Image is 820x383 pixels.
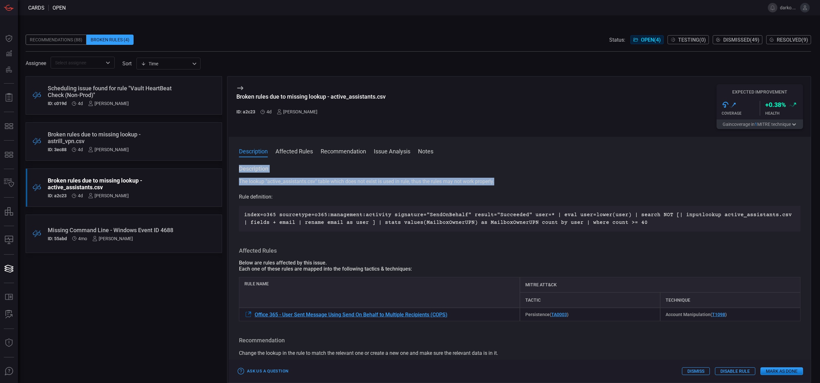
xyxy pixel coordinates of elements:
[630,35,664,44] button: Open(4)
[1,118,17,134] button: MITRE - Exposures
[723,37,759,43] span: Dismissed ( 49 )
[765,111,803,116] div: Health
[678,37,706,43] span: Testing ( 0 )
[641,37,661,43] span: Open ( 4 )
[239,165,800,173] h3: Description
[780,5,798,10] span: darko.blagojevic
[239,350,498,356] span: Change the lookup in the rule to match the relevant one or create a new one and make sure the rel...
[239,266,800,272] div: Each one of these rules are mapped into the following tactics & techniques:
[239,147,268,155] button: Description
[103,58,112,67] button: Open
[766,35,811,44] button: Resolved(9)
[374,147,410,155] button: Issue Analysis
[239,178,800,185] p: The lookup "active_assistants.csv" table which does not exist is used in rule, thus the rules may...
[48,177,176,191] div: Broken rules due to missing lookup - active_assistants.csv
[86,35,134,45] div: Broken Rules (4)
[48,101,67,106] h5: ID: c019d
[765,101,786,109] h3: + 0.38 %
[1,31,17,46] button: Dashboard
[244,211,795,226] p: index=o365 sourcetype=o365:management:activity signature="SendOnBehalf" result="Succeeded" user=*...
[1,289,17,305] button: Rule Catalog
[266,109,272,114] span: Oct 05, 2025 3:11 PM
[28,5,45,11] span: Cards
[777,37,808,43] span: Resolved ( 9 )
[660,292,800,308] div: Technique
[141,61,190,67] div: Time
[609,37,625,43] span: Status:
[53,5,66,11] span: open
[244,311,447,318] a: Office 365 - User Sent Message Using Send On Behalf to Multiple Recipients (COPS)
[715,367,755,375] button: Disable Rule
[717,119,803,129] button: Gaincoverage in1MITRE technique
[551,312,567,317] a: TA0003
[666,312,727,317] span: Account Manipulation ( )
[88,147,129,152] div: [PERSON_NAME]
[239,193,800,201] p: Rule definition:
[1,204,17,219] button: assets
[1,90,17,105] button: Reports
[122,61,132,67] label: sort
[722,111,760,116] div: Coverage
[1,175,17,191] button: Inventory
[275,147,313,155] button: Affected Rules
[1,232,17,248] button: Compliance Monitoring
[525,312,569,317] span: Persistence ( )
[255,312,447,318] span: Office 365 - User Sent Message Using Send On Behalf to Multiple Recipients (COPS)
[78,236,87,241] span: Jun 10, 2025 5:47 PM
[1,364,17,379] button: Ask Us A Question
[53,59,102,67] input: Select assignee
[755,122,757,127] span: 1
[277,109,317,114] div: [PERSON_NAME]
[1,261,17,276] button: Cards
[1,147,17,162] button: MITRE - Detection Posture
[1,46,17,61] button: Detections
[78,147,83,152] span: Oct 05, 2025 3:15 PM
[88,101,129,106] div: [PERSON_NAME]
[760,367,803,375] button: Mark as Done
[520,277,801,292] div: MITRE ATT&CK
[239,247,800,255] h3: Affected Rules
[418,147,433,155] button: Notes
[236,109,255,114] h5: ID: a2c23
[48,193,67,198] h5: ID: a2c23
[236,93,386,100] div: Broken rules due to missing lookup - active_assistants.csv
[1,335,17,351] button: Threat Intelligence
[713,35,762,44] button: Dismissed(49)
[48,147,67,152] h5: ID: 3ec88
[48,131,176,144] div: Broken rules due to missing lookup - astrill_vpn.csv
[1,61,17,77] button: Preventions
[88,193,129,198] div: [PERSON_NAME]
[712,312,725,317] a: T1098
[682,367,710,375] button: Dismiss
[78,101,83,106] span: Oct 05, 2025 3:18 PM
[92,236,133,241] div: [PERSON_NAME]
[668,35,709,44] button: Testing(0)
[717,89,803,94] h5: Expected Improvement
[239,260,800,266] div: Below are rules affected by this issue.
[520,292,660,308] div: Tactic
[239,277,520,308] div: Rule Name
[48,227,176,233] div: Missing Command Line - Windows Event ID 4688
[236,366,290,376] button: Ask Us a Question
[26,35,86,45] div: Recommendations (88)
[48,85,176,98] div: Scheduling issue found for rule "Vault HeartBeat Check (Non-Prod)"
[26,60,46,66] span: Assignee
[78,193,83,198] span: Oct 05, 2025 3:11 PM
[321,147,366,155] button: Recommendation
[239,337,800,344] h3: Recommendation
[48,236,67,241] h5: ID: 55abd
[1,307,17,322] button: ALERT ANALYSIS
